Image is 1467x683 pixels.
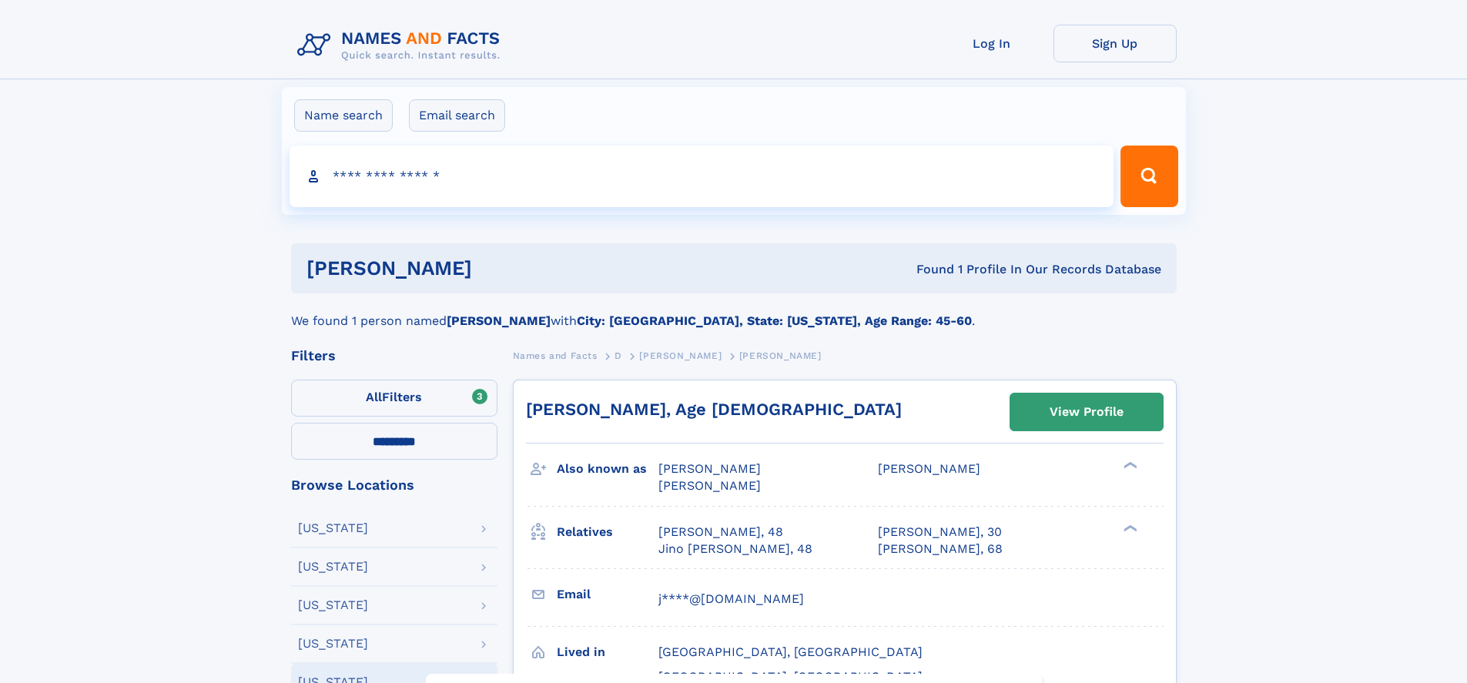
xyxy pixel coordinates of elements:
span: [PERSON_NAME] [878,461,980,476]
div: ❯ [1120,460,1138,470]
span: [PERSON_NAME] [658,478,761,493]
div: Filters [291,349,497,363]
h3: Also known as [557,456,658,482]
span: [PERSON_NAME] [658,461,761,476]
span: All [366,390,382,404]
h3: Email [557,581,658,608]
span: [PERSON_NAME] [739,350,822,361]
input: search input [290,146,1114,207]
b: [PERSON_NAME] [447,313,551,328]
span: D [615,350,622,361]
a: View Profile [1010,393,1163,430]
div: Browse Locations [291,478,497,492]
div: We found 1 person named with . [291,293,1177,330]
button: Search Button [1120,146,1177,207]
b: City: [GEOGRAPHIC_DATA], State: [US_STATE], Age Range: 45-60 [577,313,972,328]
div: [US_STATE] [298,561,368,573]
div: View Profile [1050,394,1124,430]
div: Found 1 Profile In Our Records Database [694,261,1161,278]
div: [US_STATE] [298,522,368,534]
a: Jino [PERSON_NAME], 48 [658,541,812,557]
div: [US_STATE] [298,599,368,611]
label: Name search [294,99,393,132]
h3: Lived in [557,639,658,665]
a: Sign Up [1053,25,1177,62]
label: Email search [409,99,505,132]
a: [PERSON_NAME], 30 [878,524,1002,541]
a: D [615,346,622,365]
a: [PERSON_NAME], 68 [878,541,1003,557]
a: [PERSON_NAME], Age [DEMOGRAPHIC_DATA] [526,400,902,419]
a: Log In [930,25,1053,62]
a: Names and Facts [513,346,598,365]
a: [PERSON_NAME] [639,346,722,365]
img: Logo Names and Facts [291,25,513,66]
a: [PERSON_NAME], 48 [658,524,783,541]
h3: Relatives [557,519,658,545]
span: [GEOGRAPHIC_DATA], [GEOGRAPHIC_DATA] [658,644,923,659]
div: ❯ [1120,523,1138,533]
span: [PERSON_NAME] [639,350,722,361]
label: Filters [291,380,497,417]
div: [US_STATE] [298,638,368,650]
h1: [PERSON_NAME] [306,259,695,278]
